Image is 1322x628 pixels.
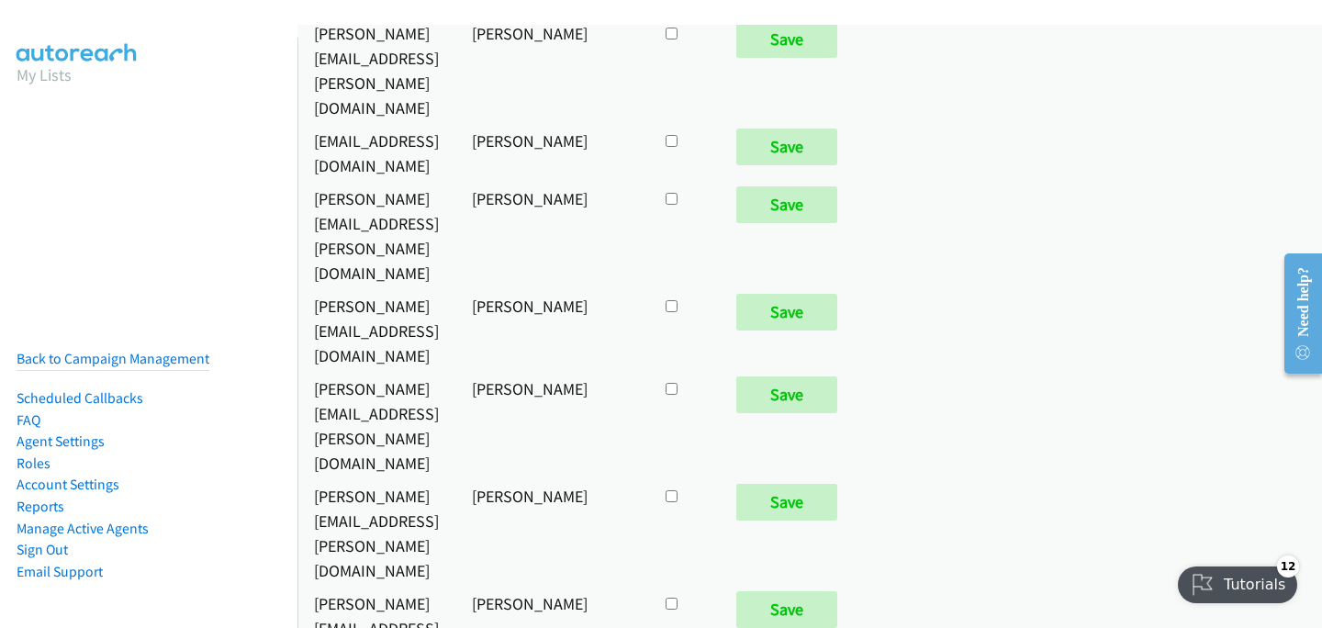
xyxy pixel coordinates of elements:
[17,411,40,429] a: FAQ
[297,182,455,289] td: [PERSON_NAME][EMAIL_ADDRESS][PERSON_NAME][DOMAIN_NAME]
[736,591,837,628] input: Save
[17,389,143,407] a: Scheduled Callbacks
[736,186,837,223] input: Save
[455,17,645,124] td: [PERSON_NAME]
[455,124,645,182] td: [PERSON_NAME]
[455,479,645,587] td: [PERSON_NAME]
[736,294,837,331] input: Save
[17,520,149,537] a: Manage Active Agents
[736,376,837,413] input: Save
[455,182,645,289] td: [PERSON_NAME]
[297,479,455,587] td: [PERSON_NAME][EMAIL_ADDRESS][PERSON_NAME][DOMAIN_NAME]
[17,454,50,472] a: Roles
[17,350,209,367] a: Back to Campaign Management
[736,21,837,58] input: Save
[455,372,645,479] td: [PERSON_NAME]
[736,129,837,165] input: Save
[17,563,103,580] a: Email Support
[17,476,119,493] a: Account Settings
[297,124,455,182] td: [EMAIL_ADDRESS][DOMAIN_NAME]
[297,289,455,372] td: [PERSON_NAME][EMAIL_ADDRESS][DOMAIN_NAME]
[1270,241,1322,387] iframe: Resource Center
[1167,548,1308,614] iframe: Checklist
[17,64,72,85] a: My Lists
[455,289,645,372] td: [PERSON_NAME]
[736,484,837,521] input: Save
[17,498,64,515] a: Reports
[297,17,455,124] td: [PERSON_NAME][EMAIL_ADDRESS][PERSON_NAME][DOMAIN_NAME]
[17,541,68,558] a: Sign Out
[17,432,105,450] a: Agent Settings
[297,372,455,479] td: [PERSON_NAME][EMAIL_ADDRESS][PERSON_NAME][DOMAIN_NAME]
